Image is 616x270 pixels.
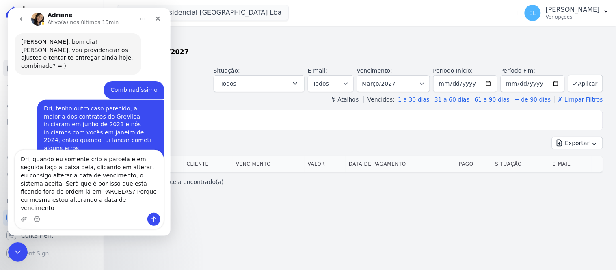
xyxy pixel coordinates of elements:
iframe: Intercom live chat [8,8,171,236]
th: Cliente [184,156,233,172]
a: 31 a 60 dias [434,96,469,103]
div: Erica diz… [6,92,156,150]
p: Nenhum(a) parcela encontrado(a) [127,178,224,186]
button: Todos [214,75,305,92]
a: Lotes [3,78,100,94]
button: Selecionador de Emoji [26,208,32,214]
label: Vencimento: [357,67,392,74]
a: + de 90 dias [515,96,551,103]
a: Transferências [3,132,100,148]
p: Ativo(a) nos últimos 15min [39,10,111,18]
button: Edíficio Residencial [GEOGRAPHIC_DATA] Lba [117,5,289,20]
button: Upload do anexo [13,208,19,214]
a: Minha Carteira [3,114,100,130]
a: Negativação [3,167,100,184]
button: Aplicar [568,75,603,92]
p: [PERSON_NAME] [546,6,600,14]
input: Buscar por nome do lote ou do cliente [132,112,599,128]
p: Ver opções [546,14,600,20]
label: Período Inicío: [433,67,473,74]
div: Adriane diz… [6,25,156,73]
textarea: Envie uma mensagem... [7,142,156,205]
a: Conta Hent [3,227,100,244]
label: Período Fim: [501,67,565,75]
div: Dri, tenho outro caso parecido, a maioria dos contratos do Grevílea iniciaram em junho de 2023 e ... [36,97,149,145]
span: Todos [220,79,236,89]
div: Plataformas [6,197,97,206]
label: E-mail: [308,67,328,74]
label: Situação: [214,67,240,74]
button: Exportar [552,137,603,149]
span: EL [530,10,536,16]
div: Erica diz… [6,73,156,92]
th: Valor [305,156,346,172]
a: Recebíveis [3,210,100,226]
button: Enviar uma mensagem [139,205,152,218]
div: [PERSON_NAME], bom dia![PERSON_NAME], vou providenciar os ajustes e tentar te entregar ainda hoje... [6,25,133,67]
iframe: Intercom live chat [8,242,28,262]
a: 61 a 90 dias [475,96,510,103]
div: Dri, tenho outro caso parecido, a maioria dos contratos do Grevílea iniciaram em junho de 2023 e ... [29,92,156,149]
a: Parcelas [3,60,100,76]
div: Combinadíssimo [96,73,156,91]
a: ✗ Limpar Filtros [554,96,603,103]
div: [PERSON_NAME], bom dia! [13,30,127,38]
th: E-mail [549,156,592,172]
button: Início [127,3,143,19]
div: Fechar [143,3,157,18]
a: Visão Geral [3,24,100,41]
a: Crédito [3,149,100,166]
a: Clientes [3,96,100,112]
a: 1 a 30 dias [398,96,430,103]
th: Pago [456,156,492,172]
a: Contratos [3,42,100,58]
th: Data de Pagamento [346,156,456,172]
button: EL [PERSON_NAME] Ver opções [518,2,616,24]
div: Combinadíssimo [102,78,149,86]
th: Situação [492,156,549,172]
label: Vencidos: [364,96,395,103]
h2: Parcelas [117,32,603,47]
label: ↯ Atalhos [331,96,359,103]
th: Vencimento [233,156,305,172]
div: [PERSON_NAME], vou providenciar os ajustes e tentar te entregar ainda hoje, combinado? = ) [13,38,127,62]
